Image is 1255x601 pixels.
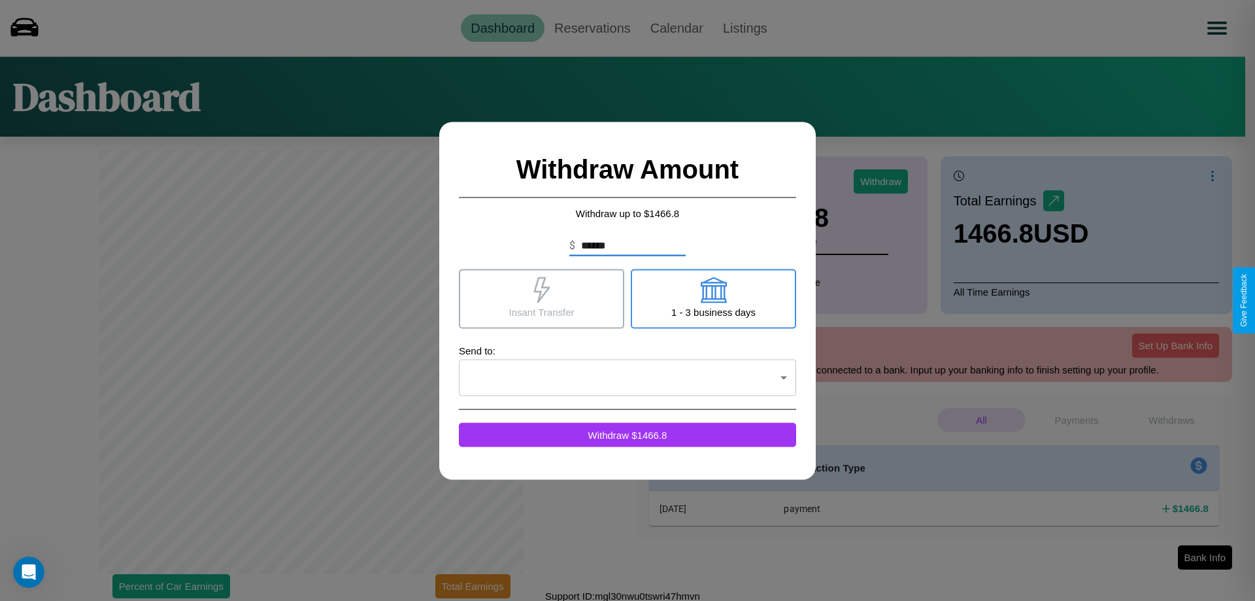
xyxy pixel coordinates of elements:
[459,422,796,447] button: Withdraw $1466.8
[1239,274,1248,327] div: Give Feedback
[509,303,574,320] p: Insant Transfer
[13,557,44,588] iframe: Intercom live chat
[569,237,575,253] p: $
[671,303,756,320] p: 1 - 3 business days
[459,141,796,197] h2: Withdraw Amount
[459,204,796,222] p: Withdraw up to $ 1466.8
[459,341,796,359] p: Send to:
